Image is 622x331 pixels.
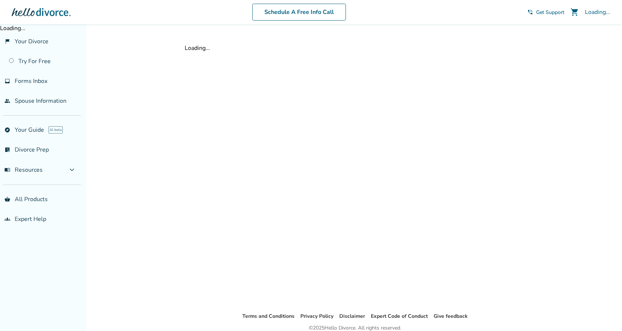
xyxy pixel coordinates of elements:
[300,313,333,320] a: Privacy Policy
[4,166,43,174] span: Resources
[185,44,525,52] div: Loading...
[585,8,610,16] div: Loading...
[4,78,10,84] span: inbox
[536,9,564,16] span: Get Support
[4,98,10,104] span: people
[4,216,10,222] span: groups
[371,313,428,320] a: Expert Code of Conduct
[4,167,10,173] span: menu_book
[527,9,564,16] a: phone_in_talkGet Support
[4,127,10,133] span: explore
[15,77,47,85] span: Forms Inbox
[68,165,76,174] span: expand_more
[4,147,10,153] span: list_alt_check
[48,126,63,134] span: AI beta
[4,39,10,44] span: flag_2
[242,313,294,320] a: Terms and Conditions
[434,312,468,321] li: Give feedback
[252,4,346,21] a: Schedule A Free Info Call
[339,312,365,321] li: Disclaimer
[570,8,579,17] span: shopping_cart
[4,196,10,202] span: shopping_basket
[527,9,533,15] span: phone_in_talk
